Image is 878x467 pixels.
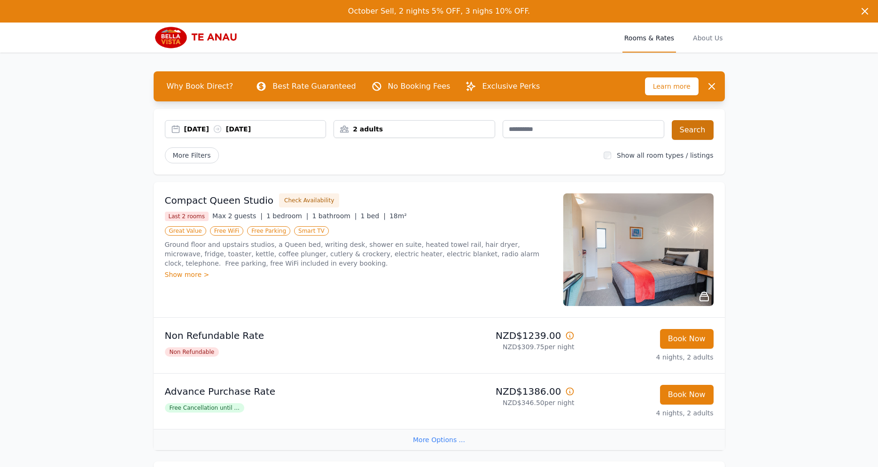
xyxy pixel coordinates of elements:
[617,152,713,159] label: Show all room types / listings
[184,124,326,134] div: [DATE] [DATE]
[165,270,552,279] div: Show more >
[334,124,495,134] div: 2 adults
[645,77,699,95] span: Learn more
[266,212,309,220] span: 1 bedroom |
[348,7,530,15] span: October Sell, 2 nights 5% OFF, 3 nighs 10% OFF.
[361,212,386,220] span: 1 bed |
[165,347,219,357] span: Non Refundable
[165,329,435,342] p: Non Refundable Rate
[165,385,435,398] p: Advance Purchase Rate
[691,23,724,53] a: About Us
[154,429,725,450] div: More Options ...
[210,226,244,236] span: Free WiFi
[443,398,575,407] p: NZD$346.50 per night
[389,212,407,220] span: 18m²
[672,120,714,140] button: Search
[165,194,274,207] h3: Compact Queen Studio
[279,193,339,207] button: Check Availability
[443,329,575,342] p: NZD$1239.00
[165,212,209,221] span: Last 2 rooms
[660,385,714,405] button: Book Now
[582,408,714,418] p: 4 nights, 2 adults
[165,147,219,163] span: More Filters
[582,352,714,362] p: 4 nights, 2 adults
[443,385,575,398] p: NZD$1386.00
[165,403,244,413] span: Free Cancellation until ...
[482,81,540,92] p: Exclusive Perks
[165,226,206,236] span: Great Value
[159,77,241,96] span: Why Book Direct?
[247,226,290,236] span: Free Parking
[660,329,714,349] button: Book Now
[154,26,244,49] img: Bella Vista Te Anau
[622,23,676,53] a: Rooms & Rates
[272,81,356,92] p: Best Rate Guaranteed
[165,240,552,268] p: Ground floor and upstairs studios, a Queen bed, writing desk, shower en suite, heated towel rail,...
[212,212,263,220] span: Max 2 guests |
[388,81,451,92] p: No Booking Fees
[312,212,357,220] span: 1 bathroom |
[443,342,575,352] p: NZD$309.75 per night
[294,226,329,236] span: Smart TV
